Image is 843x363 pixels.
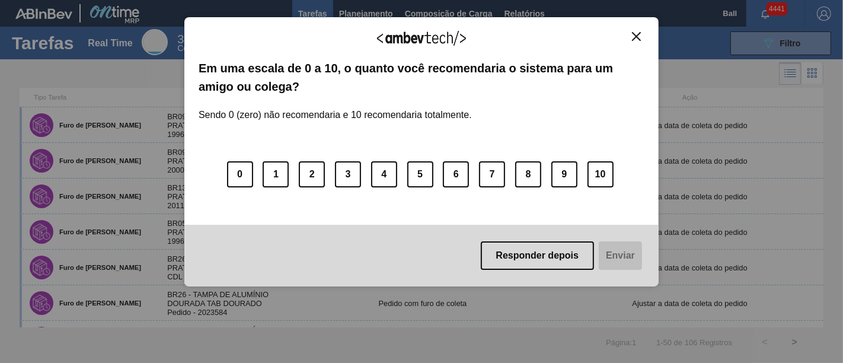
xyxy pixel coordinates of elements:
[263,161,289,187] button: 1
[587,161,614,187] button: 10
[377,31,466,46] img: Logo Ambevtech
[551,161,577,187] button: 9
[632,32,641,41] img: Close
[299,161,325,187] button: 2
[199,59,644,95] label: Em uma escala de 0 a 10, o quanto você recomendaria o sistema para um amigo ou colega?
[407,161,433,187] button: 5
[628,31,644,42] button: Close
[515,161,541,187] button: 8
[199,95,472,120] label: Sendo 0 (zero) não recomendaria e 10 recomendaria totalmente.
[481,241,595,270] button: Responder depois
[371,161,397,187] button: 4
[335,161,361,187] button: 3
[479,161,505,187] button: 7
[443,161,469,187] button: 6
[227,161,253,187] button: 0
